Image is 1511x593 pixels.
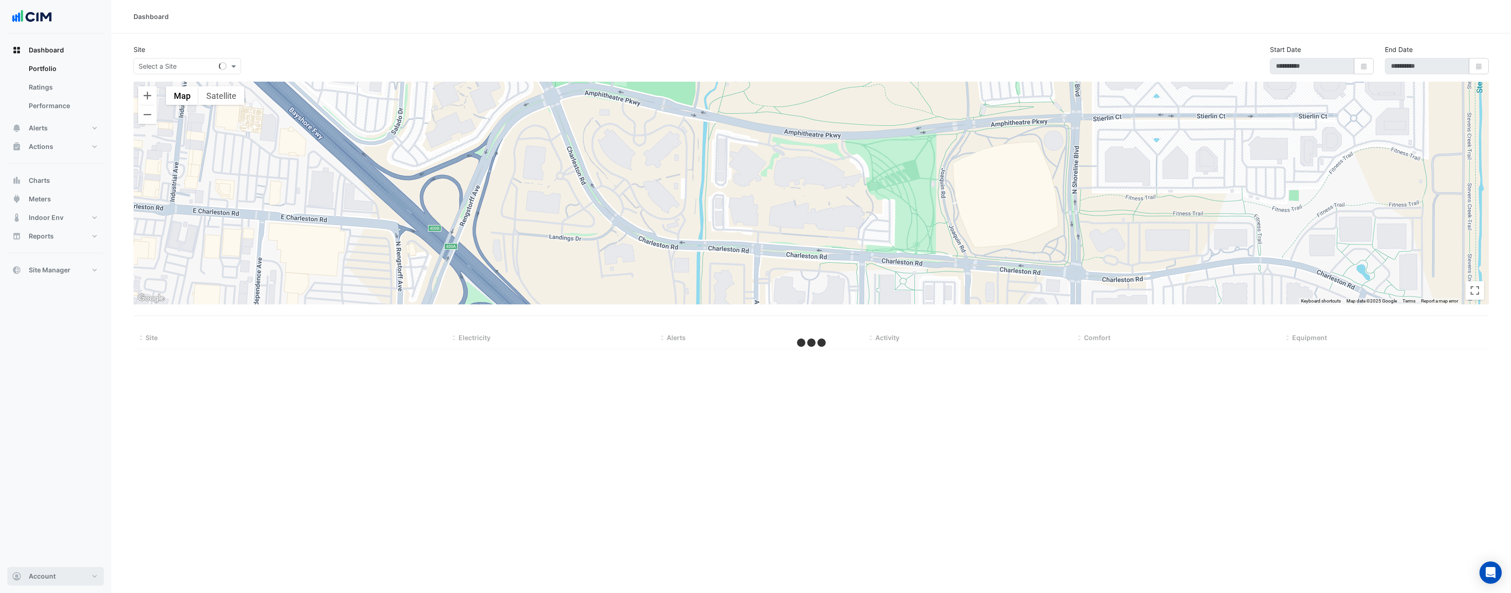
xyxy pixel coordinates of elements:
[12,142,21,151] app-icon: Actions
[29,572,56,581] span: Account
[1301,298,1341,304] button: Keyboard shortcuts
[7,171,104,190] button: Charts
[7,137,104,156] button: Actions
[21,59,104,78] a: Portfolio
[12,213,21,222] app-icon: Indoor Env
[459,334,491,342] span: Electricity
[146,334,158,342] span: Site
[1466,281,1484,300] button: Toggle fullscreen view
[7,190,104,208] button: Meters
[1403,298,1415,303] a: Terms (opens in new tab)
[7,208,104,227] button: Indoor Env
[29,265,70,275] span: Site Manager
[12,176,21,185] app-icon: Charts
[29,232,54,241] span: Reports
[1421,298,1458,303] a: Report a map error
[7,567,104,586] button: Account
[29,194,51,204] span: Meters
[29,213,64,222] span: Indoor Env
[198,86,244,105] button: Show satellite imagery
[1479,561,1502,584] div: Open Intercom Messenger
[166,86,198,105] button: Show street map
[29,176,50,185] span: Charts
[21,78,104,97] a: Ratings
[21,97,104,115] a: Performance
[667,334,686,342] span: Alerts
[7,41,104,59] button: Dashboard
[138,86,157,105] button: Zoom in
[12,123,21,133] app-icon: Alerts
[29,142,53,151] span: Actions
[12,232,21,241] app-icon: Reports
[1292,334,1327,342] span: Equipment
[7,227,104,245] button: Reports
[12,194,21,204] app-icon: Meters
[7,59,104,119] div: Dashboard
[1084,334,1110,342] span: Comfort
[1346,298,1397,303] span: Map data ©2025 Google
[134,45,145,54] label: Site
[7,119,104,137] button: Alerts
[138,105,157,124] button: Zoom out
[136,292,166,304] a: Open this area in Google Maps (opens a new window)
[12,45,21,55] app-icon: Dashboard
[29,45,64,55] span: Dashboard
[1270,45,1301,54] label: Start Date
[1385,45,1413,54] label: End Date
[12,265,21,275] app-icon: Site Manager
[136,292,166,304] img: Google
[7,261,104,279] button: Site Manager
[875,334,899,342] span: Activity
[11,7,53,26] img: Company Logo
[134,12,169,21] div: Dashboard
[29,123,48,133] span: Alerts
